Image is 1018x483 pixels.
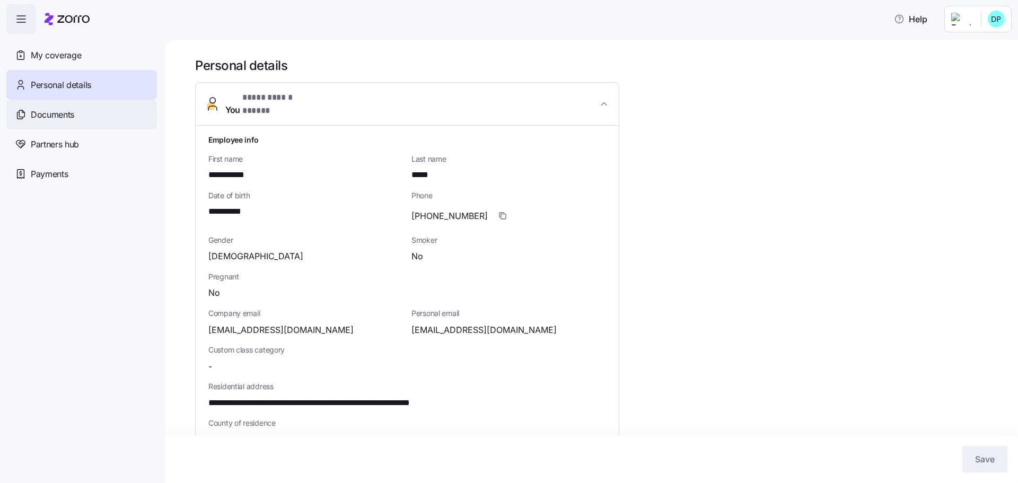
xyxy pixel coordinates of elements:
a: Documents [6,100,157,129]
img: Employer logo [951,13,972,25]
span: My coverage [31,49,81,62]
span: Personal email [411,308,606,319]
span: Pregnant [208,271,606,282]
span: Payments [31,168,68,181]
a: My coverage [6,40,157,70]
span: [EMAIL_ADDRESS][DOMAIN_NAME] [411,323,557,337]
span: Residential address [208,381,606,392]
span: [GEOGRAPHIC_DATA] [208,433,296,446]
a: Payments [6,159,157,189]
span: Date of birth [208,190,403,201]
span: No [208,286,220,300]
span: First name [208,154,403,164]
span: Smoker [411,235,606,245]
span: [EMAIL_ADDRESS][DOMAIN_NAME] [208,323,354,337]
span: Partners hub [31,138,79,151]
button: Help [885,8,936,30]
button: Save [962,446,1007,472]
a: Partners hub [6,129,157,159]
span: [PHONE_NUMBER] [411,209,488,223]
span: - [208,360,212,373]
span: Last name [411,154,606,164]
span: You [225,91,320,117]
h1: Personal details [195,57,1003,74]
span: Company email [208,308,403,319]
span: Phone [411,190,606,201]
span: Help [894,13,927,25]
span: Custom class category [208,345,403,355]
span: [DEMOGRAPHIC_DATA] [208,250,303,263]
span: No [411,250,423,263]
span: Gender [208,235,403,245]
img: c233a48f1e9e7ec418bb2977e7d72fb0 [988,11,1005,28]
span: Personal details [31,78,91,92]
h1: Employee info [208,134,606,145]
span: Save [975,453,995,466]
span: County of residence [208,418,606,428]
span: Documents [31,108,74,121]
a: Personal details [6,70,157,100]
